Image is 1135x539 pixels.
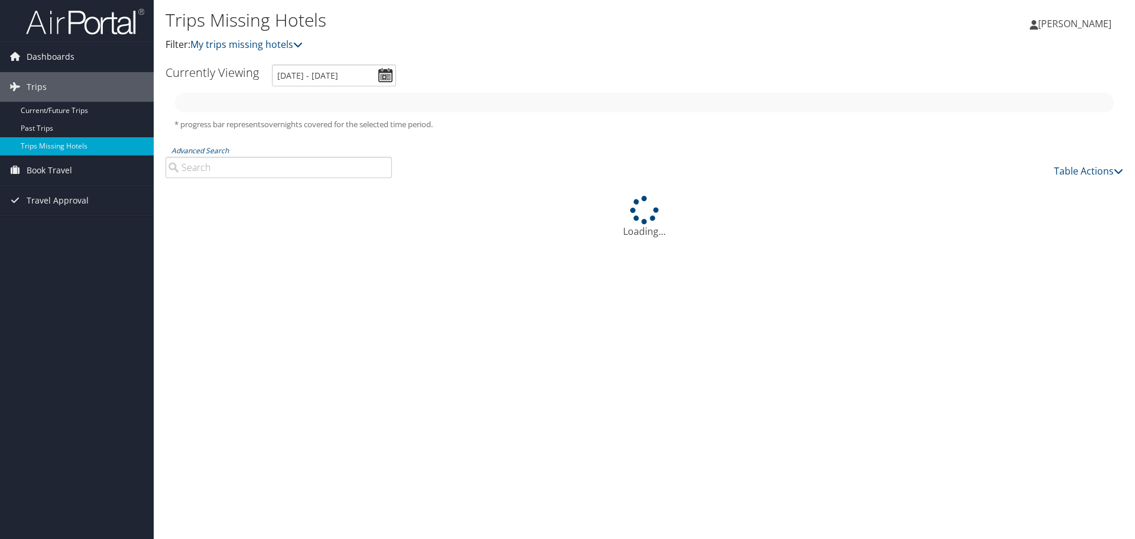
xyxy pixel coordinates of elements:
span: Book Travel [27,156,72,185]
div: Loading... [166,196,1123,238]
span: Travel Approval [27,186,89,215]
input: Advanced Search [166,157,392,178]
span: Trips [27,72,47,102]
img: airportal-logo.png [26,8,144,35]
p: Filter: [166,37,804,53]
h3: Currently Viewing [166,64,259,80]
input: [DATE] - [DATE] [272,64,396,86]
a: Table Actions [1054,164,1123,177]
span: Dashboards [27,42,74,72]
span: [PERSON_NAME] [1038,17,1111,30]
h5: * progress bar represents overnights covered for the selected time period. [174,119,1114,130]
a: Advanced Search [171,146,229,156]
a: [PERSON_NAME] [1030,6,1123,41]
a: My trips missing hotels [190,38,303,51]
h1: Trips Missing Hotels [166,8,804,33]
